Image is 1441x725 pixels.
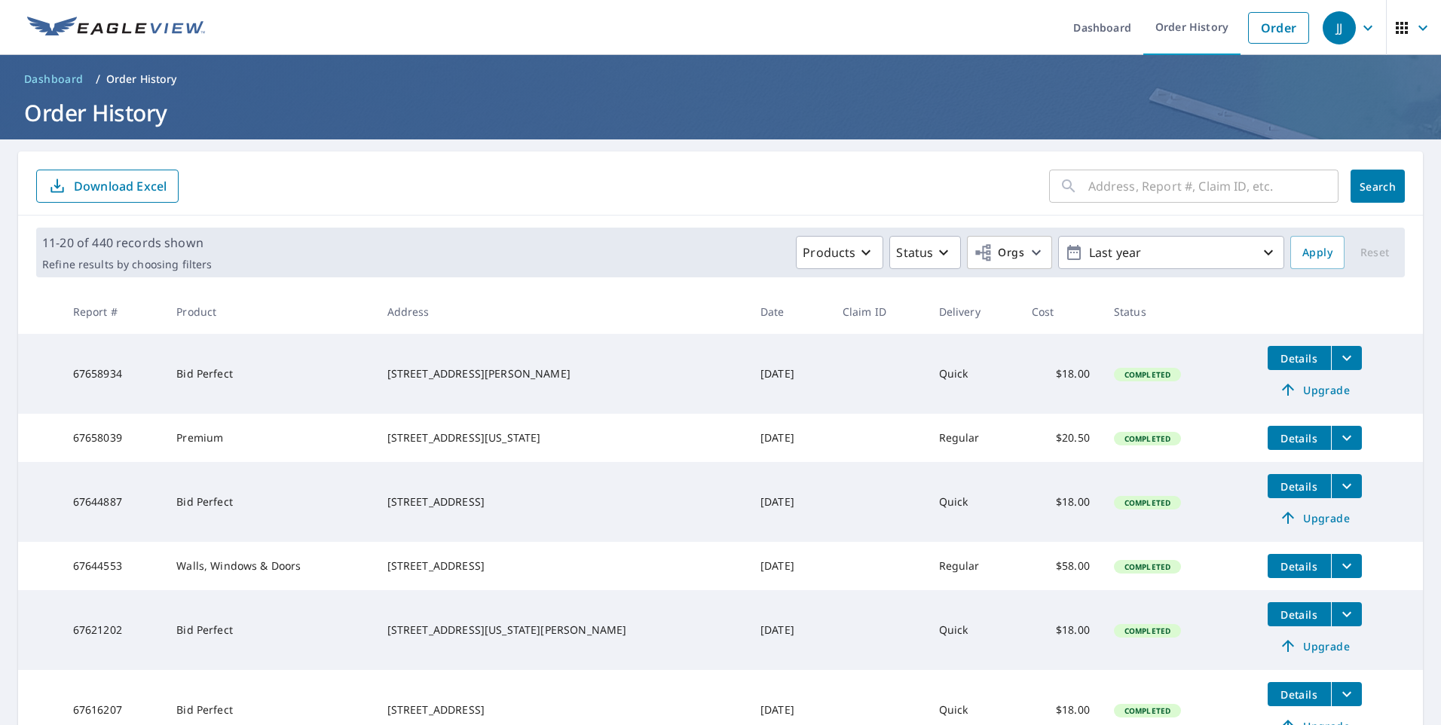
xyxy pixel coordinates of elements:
[927,289,1020,334] th: Delivery
[927,414,1020,462] td: Regular
[1020,289,1102,334] th: Cost
[1331,602,1362,626] button: filesDropdownBtn-67621202
[1277,607,1322,622] span: Details
[387,430,736,445] div: [STREET_ADDRESS][US_STATE]
[1277,509,1353,527] span: Upgrade
[74,178,167,194] p: Download Excel
[748,289,831,334] th: Date
[18,67,90,91] a: Dashboard
[61,542,165,590] td: 67644553
[896,243,933,262] p: Status
[36,170,179,203] button: Download Excel
[1268,554,1331,578] button: detailsBtn-67644553
[1248,12,1309,44] a: Order
[1268,602,1331,626] button: detailsBtn-67621202
[387,494,736,509] div: [STREET_ADDRESS]
[1302,243,1332,262] span: Apply
[1268,426,1331,450] button: detailsBtn-67658039
[387,702,736,717] div: [STREET_ADDRESS]
[748,542,831,590] td: [DATE]
[1351,170,1405,203] button: Search
[1290,236,1345,269] button: Apply
[1277,687,1322,702] span: Details
[61,590,165,670] td: 67621202
[1268,682,1331,706] button: detailsBtn-67616207
[164,414,375,462] td: Premium
[387,623,736,638] div: [STREET_ADDRESS][US_STATE][PERSON_NAME]
[927,334,1020,414] td: Quick
[96,70,100,88] li: /
[1088,165,1339,207] input: Address, Report #, Claim ID, etc.
[1115,497,1179,508] span: Completed
[927,462,1020,542] td: Quick
[387,558,736,574] div: [STREET_ADDRESS]
[1277,637,1353,655] span: Upgrade
[1277,479,1322,494] span: Details
[42,258,212,271] p: Refine results by choosing filters
[1020,414,1102,462] td: $20.50
[1331,474,1362,498] button: filesDropdownBtn-67644887
[164,462,375,542] td: Bid Perfect
[1331,682,1362,706] button: filesDropdownBtn-67616207
[831,289,927,334] th: Claim ID
[1331,426,1362,450] button: filesDropdownBtn-67658039
[24,72,84,87] span: Dashboard
[1277,431,1322,445] span: Details
[1115,626,1179,636] span: Completed
[748,590,831,670] td: [DATE]
[164,542,375,590] td: Walls, Windows & Doors
[164,334,375,414] td: Bid Perfect
[18,67,1423,91] nav: breadcrumb
[1115,561,1179,572] span: Completed
[61,414,165,462] td: 67658039
[42,234,212,252] p: 11-20 of 440 records shown
[1115,369,1179,380] span: Completed
[803,243,855,262] p: Products
[1115,433,1179,444] span: Completed
[61,334,165,414] td: 67658934
[375,289,748,334] th: Address
[1115,705,1179,716] span: Completed
[164,590,375,670] td: Bid Perfect
[1268,378,1362,402] a: Upgrade
[1102,289,1256,334] th: Status
[1331,554,1362,578] button: filesDropdownBtn-67644553
[18,97,1423,128] h1: Order History
[1268,506,1362,530] a: Upgrade
[164,289,375,334] th: Product
[1363,179,1393,194] span: Search
[27,17,205,39] img: EV Logo
[387,366,736,381] div: [STREET_ADDRESS][PERSON_NAME]
[967,236,1052,269] button: Orgs
[1020,590,1102,670] td: $18.00
[748,414,831,462] td: [DATE]
[1020,542,1102,590] td: $58.00
[106,72,177,87] p: Order History
[1277,559,1322,574] span: Details
[1331,346,1362,370] button: filesDropdownBtn-67658934
[1268,634,1362,658] a: Upgrade
[1020,334,1102,414] td: $18.00
[748,462,831,542] td: [DATE]
[1277,351,1322,366] span: Details
[61,289,165,334] th: Report #
[1268,346,1331,370] button: detailsBtn-67658934
[927,542,1020,590] td: Regular
[1277,381,1353,399] span: Upgrade
[889,236,961,269] button: Status
[1020,462,1102,542] td: $18.00
[1323,11,1356,44] div: JJ
[974,243,1024,262] span: Orgs
[1268,474,1331,498] button: detailsBtn-67644887
[748,334,831,414] td: [DATE]
[1058,236,1284,269] button: Last year
[1083,240,1259,266] p: Last year
[61,462,165,542] td: 67644887
[796,236,883,269] button: Products
[927,590,1020,670] td: Quick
